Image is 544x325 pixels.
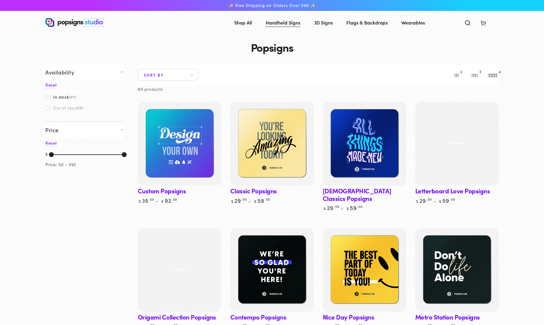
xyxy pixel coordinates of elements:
[45,140,57,146] a: Reset
[230,15,257,31] a: Shop All
[45,94,76,99] label: In stock
[45,122,124,138] summary: Price
[45,18,104,27] img: Popsigns Studio
[468,69,481,81] button: 3
[138,228,221,312] a: Origami Collection PopsignsOrigami Collection Popsigns
[45,41,499,53] h1: Popsigns
[342,15,392,31] a: Flags & Backdrops
[45,150,48,159] div: $
[138,69,198,81] summary: Sort by
[228,3,316,8] span: ✨ Free Shipping on Orders Over $99 ✨
[69,95,76,99] span: (60)
[323,228,406,312] a: Nice Day PopsignsNice Day Popsigns
[309,15,337,31] a: 3D Signs
[45,105,83,110] label: Out of stock
[138,102,221,185] a: Custom PopsignsCustom Popsigns
[401,18,425,27] span: Wearables
[314,18,333,27] span: 3D Signs
[234,18,252,27] span: Shop All
[138,85,163,93] p: 60 products
[415,102,499,185] a: Letterboard Love PopsignsLetterboard Love Popsigns
[450,69,462,81] button: 2
[266,18,300,27] span: Handheld Signs
[323,102,406,185] a: Baptism Classics PopsignsBaptism Classics Popsigns
[230,102,314,185] a: Classic PopsignsClassic Popsigns
[460,16,475,29] summary: Search our site
[45,161,76,168] div: Price: $0 – $92
[45,69,74,76] span: Availability
[45,82,57,88] a: Reset
[415,228,499,312] a: Metro Station PopsignsMetro Station Popsigns
[45,126,59,133] span: Price
[45,64,124,80] summary: Availability
[78,106,83,110] span: (0)
[346,18,388,27] span: Flags & Backdrops
[230,228,314,312] a: Contempo PopsignsContempo Popsigns
[397,15,429,31] a: Wearables
[261,15,305,31] a: Handheld Signs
